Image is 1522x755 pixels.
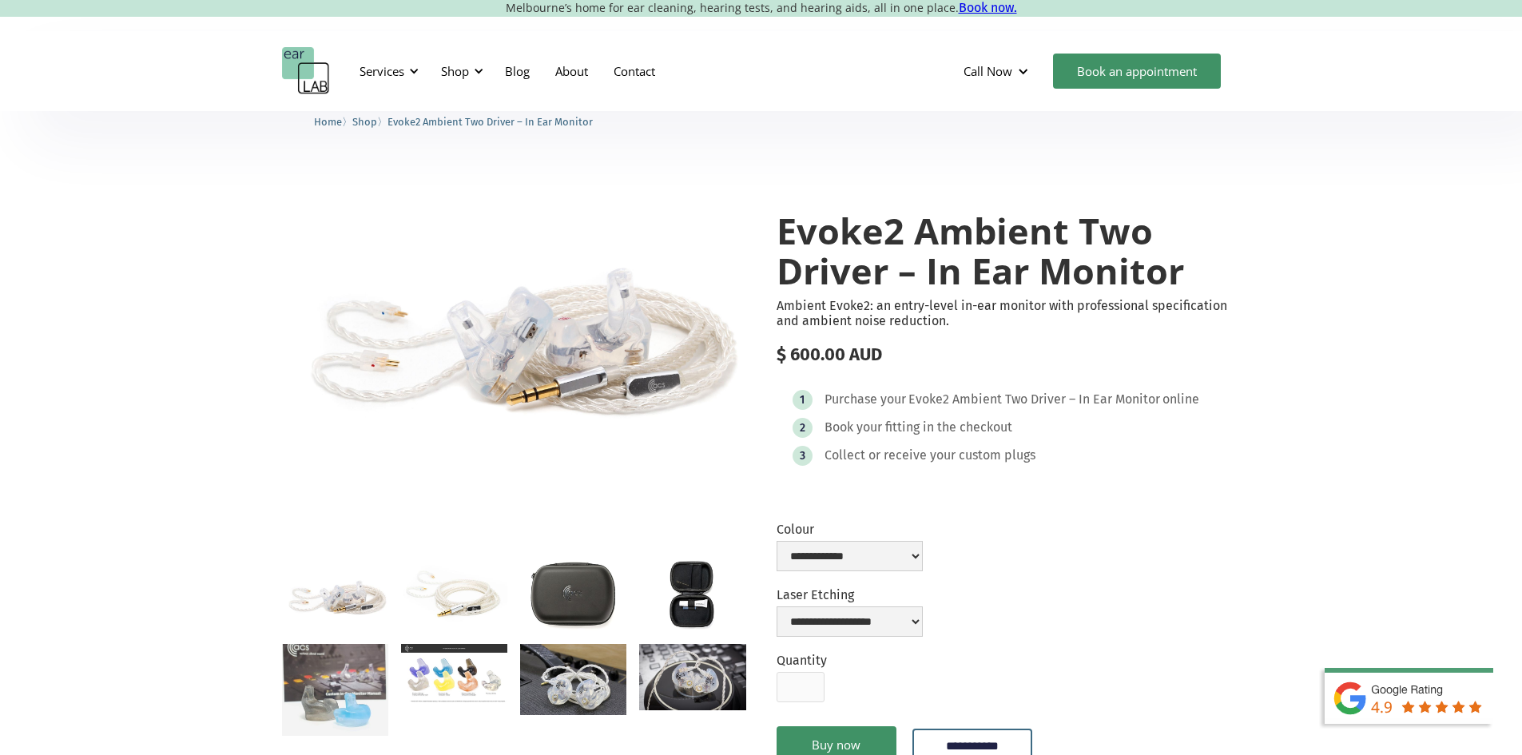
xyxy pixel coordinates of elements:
[492,48,542,94] a: Blog
[520,644,626,715] a: open lightbox
[401,560,507,626] a: open lightbox
[314,113,352,130] li: 〉
[777,653,827,668] label: Quantity
[800,394,805,406] div: 1
[352,113,377,129] a: Shop
[352,116,377,128] span: Shop
[951,47,1045,95] div: Call Now
[282,179,746,488] a: open lightbox
[1053,54,1221,89] a: Book an appointment
[387,116,593,128] span: Evoke2 Ambient Two Driver – In Ear Monitor
[639,644,745,710] a: open lightbox
[314,116,342,128] span: Home
[441,63,469,79] div: Shop
[314,113,342,129] a: Home
[777,522,923,537] label: Colour
[800,450,805,462] div: 3
[282,47,330,95] a: home
[542,48,601,94] a: About
[350,47,423,95] div: Services
[352,113,387,130] li: 〉
[964,63,1012,79] div: Call Now
[777,344,1241,365] div: $ 600.00 AUD
[777,298,1241,328] p: Ambient Evoke2: an entry-level in-ear monitor with professional specification and ambient noise r...
[825,391,906,407] div: Purchase your
[282,560,388,631] a: open lightbox
[282,179,746,488] img: Evoke2 Ambient Two Driver – In Ear Monitor
[1162,391,1199,407] div: online
[825,419,1012,435] div: Book your fitting in the checkout
[800,422,805,434] div: 2
[777,587,923,602] label: Laser Etching
[520,560,626,630] a: open lightbox
[282,644,388,736] a: open lightbox
[360,63,404,79] div: Services
[825,447,1035,463] div: Collect or receive your custom plugs
[387,113,593,129] a: Evoke2 Ambient Two Driver – In Ear Monitor
[639,560,745,630] a: open lightbox
[601,48,668,94] a: Contact
[431,47,488,95] div: Shop
[777,211,1241,290] h1: Evoke2 Ambient Two Driver – In Ear Monitor
[401,644,507,703] a: open lightbox
[908,391,1160,407] div: Evoke2 Ambient Two Driver – In Ear Monitor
